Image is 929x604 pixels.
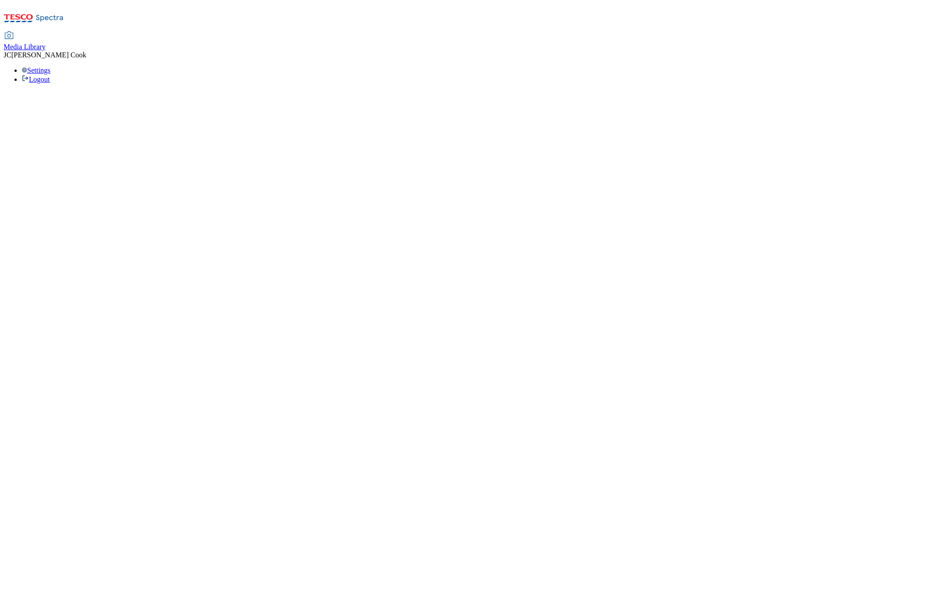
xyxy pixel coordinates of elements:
a: Media Library [4,32,46,51]
a: Logout [22,75,50,83]
span: JC [4,51,11,59]
span: [PERSON_NAME] Cook [11,51,86,59]
a: Settings [22,66,51,74]
span: Media Library [4,43,46,51]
